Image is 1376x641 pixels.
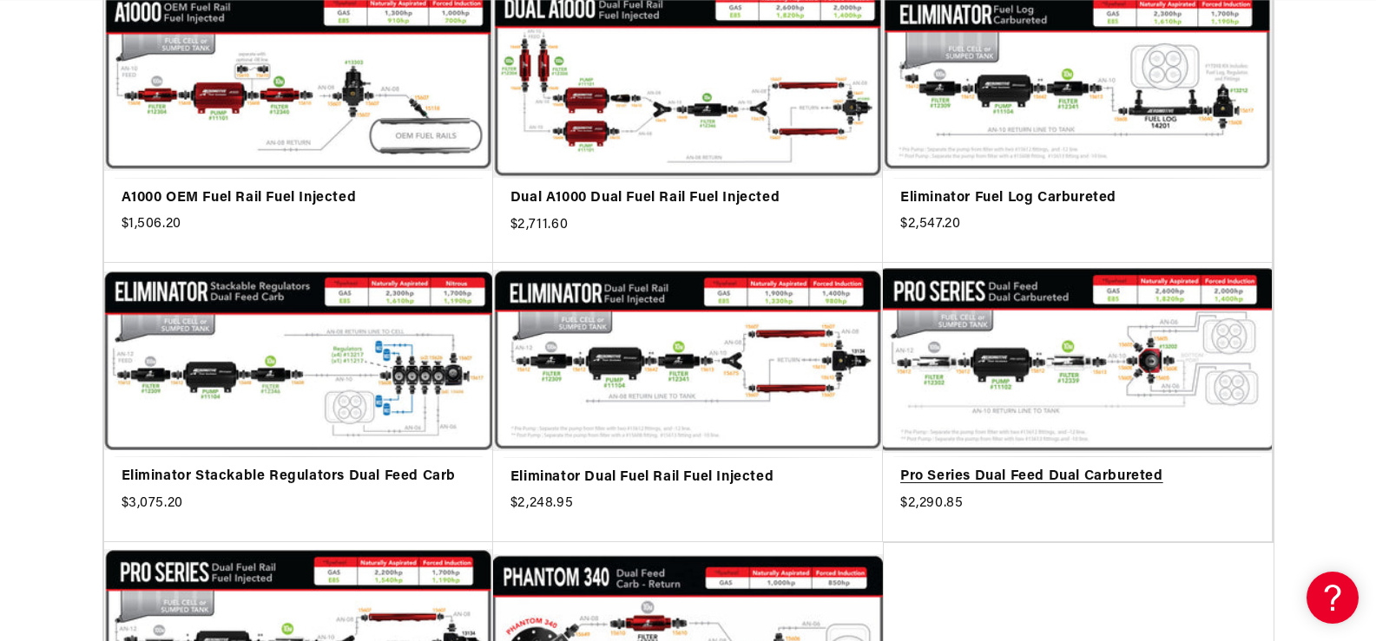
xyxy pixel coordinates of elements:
[510,467,866,489] a: Eliminator Dual Fuel Rail Fuel Injected
[122,466,476,488] a: Eliminator Stackable Regulators Dual Feed Carb
[900,466,1254,488] a: Pro Series Dual Feed Dual Carbureted
[122,187,476,210] a: A1000 OEM Fuel Rail Fuel Injected
[510,187,866,210] a: Dual A1000 Dual Fuel Rail Fuel Injected
[900,187,1254,210] a: Eliminator Fuel Log Carbureted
